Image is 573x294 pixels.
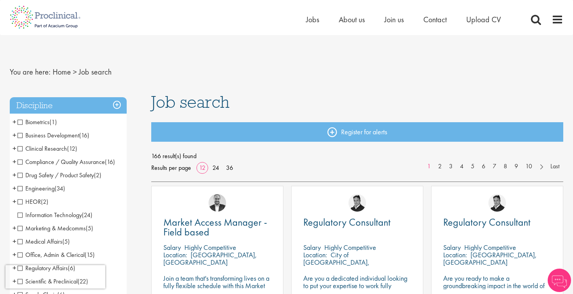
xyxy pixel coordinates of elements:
[10,97,127,114] h3: Discipline
[348,194,366,212] img: Peter Duvall
[434,162,446,171] a: 2
[12,143,16,154] span: +
[522,162,536,171] a: 10
[489,162,500,171] a: 7
[18,131,89,139] span: Business Development
[18,118,50,126] span: Biometrics
[86,224,93,232] span: (5)
[466,14,501,25] a: Upload CV
[5,265,105,289] iframe: reCAPTCHA
[488,194,506,212] img: Peter Duvall
[184,243,236,252] p: Highly Competitive
[500,162,511,171] a: 8
[18,251,85,259] span: Office, Admin & Clerical
[55,184,65,192] span: (34)
[18,237,62,246] span: Medical Affairs
[423,162,435,171] a: 1
[18,198,48,206] span: HEOR
[306,14,319,25] a: Jobs
[18,198,41,206] span: HEOR
[12,196,16,207] span: +
[18,211,92,219] span: Information Technology
[12,169,16,181] span: +
[18,184,55,192] span: Engineering
[85,251,95,259] span: (15)
[12,129,16,141] span: +
[163,217,271,237] a: Market Access Manager - Field based
[163,250,257,267] p: [GEOGRAPHIC_DATA], [GEOGRAPHIC_DATA]
[511,162,522,171] a: 9
[12,235,16,247] span: +
[443,250,537,267] p: [GEOGRAPHIC_DATA], [GEOGRAPHIC_DATA]
[163,216,267,239] span: Market Access Manager - Field based
[303,216,391,229] span: Regulatory Consultant
[443,216,531,229] span: Regulatory Consultant
[546,162,563,171] a: Last
[18,144,77,153] span: Clinical Research
[12,156,16,167] span: +
[339,14,365,25] a: About us
[423,14,447,25] a: Contact
[12,262,16,274] span: +
[82,211,92,219] span: (24)
[18,237,70,246] span: Medical Affairs
[12,249,16,260] span: +
[18,224,86,232] span: Marketing & Medcomms
[196,164,208,172] a: 12
[53,67,71,77] a: breadcrumb link
[163,243,181,252] span: Salary
[303,217,411,227] a: Regulatory Consultant
[67,144,77,153] span: (12)
[18,224,93,232] span: Marketing & Medcomms
[443,250,467,259] span: Location:
[12,222,16,234] span: +
[18,118,57,126] span: Biometrics
[41,198,48,206] span: (2)
[12,182,16,194] span: +
[163,250,187,259] span: Location:
[151,162,191,174] span: Results per page
[18,144,67,153] span: Clinical Research
[467,162,478,171] a: 5
[151,91,230,112] span: Job search
[209,194,226,212] img: Aitor Melia
[384,14,404,25] a: Join us
[478,162,489,171] a: 6
[18,251,95,259] span: Office, Admin & Clerical
[443,243,461,252] span: Salary
[105,158,115,166] span: (16)
[18,264,75,272] span: Regulatory Affairs
[18,171,101,179] span: Drug Safety / Product Safety
[79,131,89,139] span: (16)
[73,67,77,77] span: >
[303,250,370,274] p: City of [GEOGRAPHIC_DATA], [GEOGRAPHIC_DATA]
[18,131,79,139] span: Business Development
[151,122,564,142] a: Register for alerts
[10,67,51,77] span: You are here:
[303,243,321,252] span: Salary
[18,264,68,272] span: Regulatory Affairs
[210,164,222,172] a: 24
[223,164,236,172] a: 36
[443,217,551,227] a: Regulatory Consultant
[50,118,57,126] span: (1)
[18,158,115,166] span: Compliance / Quality Assurance
[79,67,111,77] span: Job search
[548,269,571,292] img: Chatbot
[303,250,327,259] span: Location:
[18,171,94,179] span: Drug Safety / Product Safety
[68,264,75,272] span: (6)
[445,162,456,171] a: 3
[151,150,564,162] span: 166 result(s) found
[62,237,70,246] span: (5)
[18,158,105,166] span: Compliance / Quality Assurance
